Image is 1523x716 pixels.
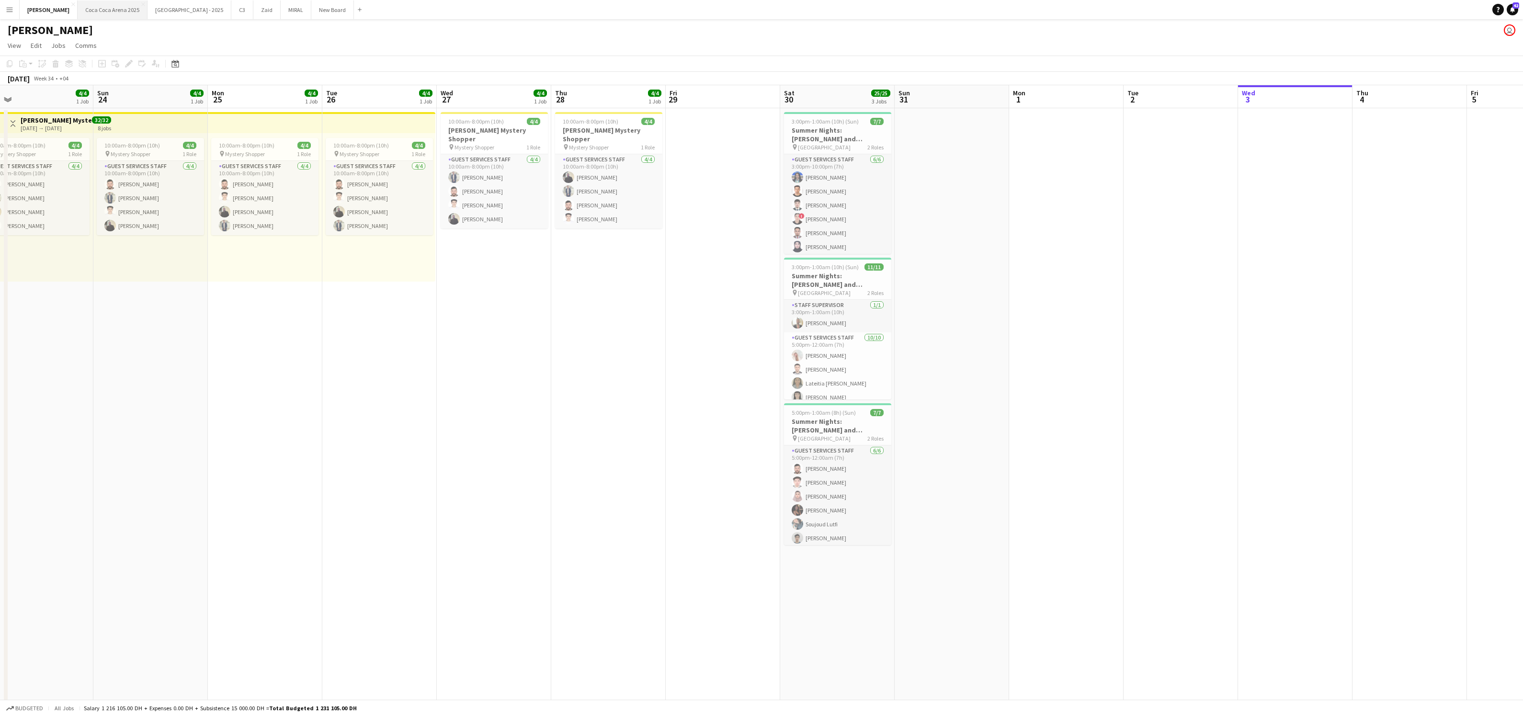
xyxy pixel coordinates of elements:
span: 1 Role [68,150,82,158]
span: 2 Roles [867,289,884,296]
app-card-role: Guest Services Staff4/410:00am-8:00pm (10h)[PERSON_NAME][PERSON_NAME][PERSON_NAME][PERSON_NAME] [555,154,662,228]
span: Mon [212,89,224,97]
span: 4/4 [412,142,425,149]
span: 2 [1126,94,1138,105]
button: [PERSON_NAME] [20,0,78,19]
app-job-card: 10:00am-8:00pm (10h)4/4 Mystery Shopper1 RoleGuest Services Staff4/410:00am-8:00pm (10h)[PERSON_N... [326,138,433,235]
span: 4/4 [534,90,547,97]
div: 1 Job [76,98,89,105]
span: All jobs [53,705,76,712]
span: 1 Role [526,144,540,151]
span: 24 [96,94,109,105]
a: View [4,39,25,52]
a: Comms [71,39,101,52]
span: Mystery Shopper [340,150,379,158]
span: 28 [554,94,567,105]
span: 42 [1512,2,1519,9]
app-card-role: Guest Services Staff4/410:00am-8:00pm (10h)[PERSON_NAME][PERSON_NAME][PERSON_NAME][PERSON_NAME] [97,161,204,235]
a: Edit [27,39,45,52]
span: [GEOGRAPHIC_DATA] [798,144,851,151]
span: 2 Roles [867,144,884,151]
span: Edit [31,41,42,50]
span: 4/4 [297,142,311,149]
app-job-card: 10:00am-8:00pm (10h)4/4[PERSON_NAME] Mystery Shopper Mystery Shopper1 RoleGuest Services Staff4/4... [555,112,662,228]
div: 3:00pm-1:00am (10h) (Sun)11/11Summer Nights: [PERSON_NAME] and [PERSON_NAME] - Internal [GEOGRAPH... [784,258,891,399]
button: [GEOGRAPHIC_DATA] - 2025 [148,0,231,19]
app-card-role: Staff Supervisor1/13:00pm-1:00am (10h)[PERSON_NAME] [784,300,891,332]
span: Mystery Shopper [111,150,150,158]
div: 3:00pm-1:00am (10h) (Sun)7/7Summer Nights: [PERSON_NAME] and [PERSON_NAME] - External [GEOGRAPHIC... [784,112,891,254]
div: 1 Job [305,98,318,105]
span: View [8,41,21,50]
span: Wed [1242,89,1255,97]
span: Thu [1356,89,1368,97]
app-job-card: 10:00am-8:00pm (10h)4/4 Mystery Shopper1 RoleGuest Services Staff4/410:00am-8:00pm (10h)[PERSON_N... [211,138,318,235]
span: Mystery Shopper [225,150,265,158]
span: 1 Role [182,150,196,158]
app-card-role: Guest Services Staff10/105:00pm-12:00am (7h)[PERSON_NAME][PERSON_NAME]Lateitia [PERSON_NAME][PERS... [784,332,891,490]
span: 10:00am-8:00pm (10h) [333,142,389,149]
div: 1 Job [648,98,661,105]
span: 4/4 [527,118,540,125]
app-card-role: Guest Services Staff4/410:00am-8:00pm (10h)[PERSON_NAME][PERSON_NAME][PERSON_NAME][PERSON_NAME] [441,154,548,228]
span: 25 [210,94,224,105]
div: [DATE] [8,74,30,83]
div: Salary 1 216 105.00 DH + Expenses 0.00 DH + Subsistence 15 000.00 DH = [84,705,357,712]
div: 1 Job [534,98,546,105]
span: 32/32 [92,116,111,124]
button: MIRAL [281,0,311,19]
span: 10:00am-8:00pm (10h) [104,142,160,149]
span: 4/4 [648,90,661,97]
span: 4/4 [183,142,196,149]
span: Fri [670,89,677,97]
span: Mystery Shopper [569,144,609,151]
span: Tue [1127,89,1138,97]
app-job-card: 10:00am-8:00pm (10h)4/4[PERSON_NAME] Mystery Shopper Mystery Shopper1 RoleGuest Services Staff4/4... [441,112,548,228]
span: 31 [897,94,910,105]
span: 4/4 [68,142,82,149]
h3: [PERSON_NAME] Mystery Shopper [555,126,662,143]
span: 27 [439,94,453,105]
span: 4/4 [76,90,89,97]
span: Total Budgeted 1 231 105.00 DH [269,705,357,712]
span: 1 Role [411,150,425,158]
span: 4/4 [419,90,432,97]
span: 25/25 [871,90,890,97]
span: 11/11 [864,263,884,271]
button: Zaid [253,0,281,19]
span: 5:00pm-1:00am (8h) (Sun) [792,409,856,416]
app-job-card: 5:00pm-1:00am (8h) (Sun)7/7Summer Nights: [PERSON_NAME] and [PERSON_NAME] - Internal [GEOGRAPHIC_... [784,403,891,545]
span: Mon [1013,89,1025,97]
span: Tue [326,89,337,97]
span: 4/4 [305,90,318,97]
span: Thu [555,89,567,97]
button: C3 [231,0,253,19]
span: 5 [1469,94,1478,105]
span: 29 [668,94,677,105]
h3: Summer Nights: [PERSON_NAME] and [PERSON_NAME] - External [784,126,891,143]
span: 30 [783,94,795,105]
span: 10:00am-8:00pm (10h) [563,118,618,125]
button: Coca Coca Arena 2025 [78,0,148,19]
app-job-card: 10:00am-8:00pm (10h)4/4 Mystery Shopper1 RoleGuest Services Staff4/410:00am-8:00pm (10h)[PERSON_N... [97,138,204,235]
h1: [PERSON_NAME] [8,23,93,37]
span: Wed [441,89,453,97]
span: Comms [75,41,97,50]
div: 3 Jobs [872,98,890,105]
span: Fri [1471,89,1478,97]
app-card-role: Guest Services Staff6/63:00pm-10:00pm (7h)[PERSON_NAME][PERSON_NAME][PERSON_NAME]![PERSON_NAME][P... [784,154,891,256]
span: 4/4 [641,118,655,125]
span: 3 [1240,94,1255,105]
span: 26 [325,94,337,105]
h3: [PERSON_NAME] Mystery Shopper [21,116,92,125]
div: 1 Job [420,98,432,105]
button: New Board [311,0,354,19]
span: Sun [898,89,910,97]
span: 7/7 [870,118,884,125]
